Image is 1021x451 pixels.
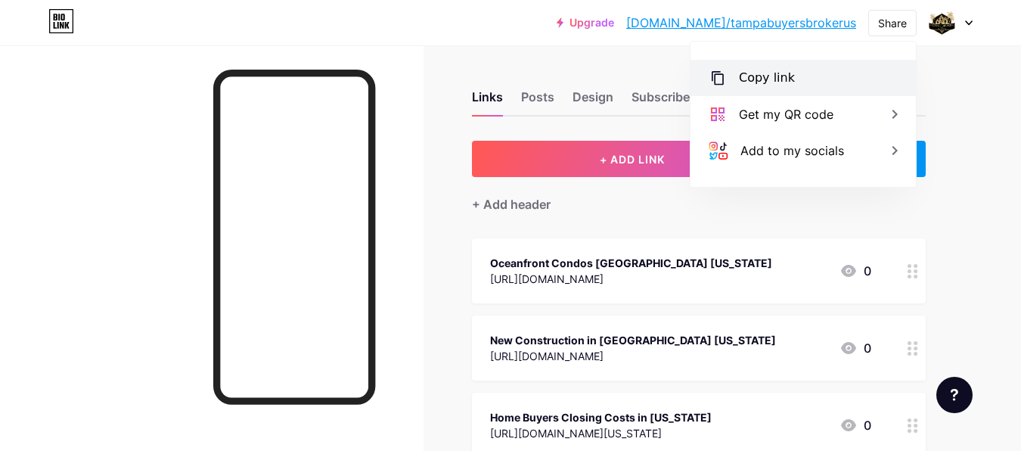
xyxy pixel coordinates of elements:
div: + Add header [472,195,551,213]
div: Subscribers [632,88,701,115]
div: Oceanfront Condos [GEOGRAPHIC_DATA] [US_STATE] [490,255,772,271]
div: Design [573,88,613,115]
div: 0 [839,262,871,280]
div: Copy link [739,69,795,87]
div: 0 [839,416,871,434]
div: Posts [521,88,554,115]
div: [URL][DOMAIN_NAME] [490,348,776,364]
div: Share [878,15,907,31]
div: New Construction in [GEOGRAPHIC_DATA] [US_STATE] [490,332,776,348]
div: [URL][DOMAIN_NAME] [490,271,772,287]
button: + ADD LINK [472,141,793,177]
div: Links [472,88,503,115]
div: Add to my socials [740,142,844,160]
div: 0 [839,339,871,357]
a: Upgrade [557,17,614,29]
span: + ADD LINK [600,153,665,166]
div: Get my QR code [739,105,833,123]
div: Home Buyers Closing Costs in [US_STATE] [490,409,712,425]
a: [DOMAIN_NAME]/tampabuyersbrokerus [626,14,856,32]
div: [URL][DOMAIN_NAME][US_STATE] [490,425,712,441]
img: tampabuyersbrokerus [928,8,957,37]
